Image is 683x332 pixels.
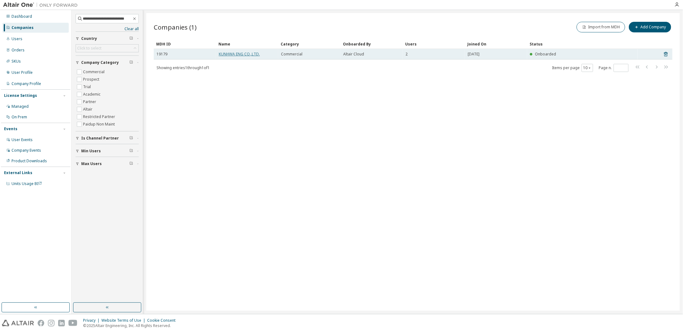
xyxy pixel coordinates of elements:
[535,51,556,57] span: Onboarded
[76,157,139,171] button: Max Users
[218,39,276,49] div: Name
[468,52,480,57] span: [DATE]
[4,93,37,98] div: License Settings
[157,52,167,57] span: 19179
[129,149,133,154] span: Clear filter
[129,136,133,141] span: Clear filter
[83,76,101,83] label: Prospect
[12,70,33,75] div: User Profile
[81,36,97,41] span: Country
[12,137,33,142] div: User Events
[83,98,97,106] label: Partner
[629,22,671,32] button: Add Company
[12,115,27,120] div: On Prem
[219,51,260,57] a: KUNHWA ENG CO.,LTD.
[38,320,44,326] img: facebook.svg
[76,131,139,145] button: Is Channel Partner
[599,64,629,72] span: Page n.
[577,22,625,32] button: Import from MDH
[4,170,32,175] div: External Links
[583,65,592,70] button: 10
[154,23,197,31] span: Companies (1)
[81,161,102,166] span: Max Users
[405,52,408,57] span: 2
[405,39,462,49] div: Users
[12,14,32,19] div: Dashboard
[530,39,635,49] div: Status
[281,39,338,49] div: Category
[12,104,29,109] div: Managed
[81,60,119,65] span: Company Category
[12,25,34,30] div: Companies
[83,68,106,76] label: Commercial
[129,161,133,166] span: Clear filter
[129,36,133,41] span: Clear filter
[68,320,77,326] img: youtube.svg
[83,318,101,323] div: Privacy
[83,91,102,98] label: Academic
[12,48,25,53] div: Orders
[81,136,119,141] span: Is Channel Partner
[81,149,101,154] span: Min Users
[129,60,133,65] span: Clear filter
[76,56,139,69] button: Company Category
[343,52,364,57] span: Altair Cloud
[76,32,139,45] button: Country
[83,121,116,128] label: Paidup Non Maint
[58,320,65,326] img: linkedin.svg
[467,39,525,49] div: Joined On
[12,159,47,164] div: Product Downloads
[12,181,42,186] span: Units Usage BI
[101,318,147,323] div: Website Terms of Use
[12,36,22,41] div: Users
[4,126,17,131] div: Events
[83,113,116,121] label: Restricted Partner
[2,320,34,326] img: altair_logo.svg
[77,46,101,51] div: Click to select
[281,52,302,57] span: Commercial
[83,323,179,328] p: © 2025 Altair Engineering, Inc. All Rights Reserved.
[156,39,213,49] div: MDH ID
[76,26,139,31] a: Clear all
[157,65,210,70] span: Showing entries 1 through 1 of 1
[343,39,400,49] div: Onboarded By
[552,64,593,72] span: Items per page
[147,318,179,323] div: Cookie Consent
[76,144,139,158] button: Min Users
[83,83,92,91] label: Trial
[3,2,81,8] img: Altair One
[48,320,54,326] img: instagram.svg
[83,106,94,113] label: Altair
[76,45,138,52] div: Click to select
[12,148,41,153] div: Company Events
[12,81,41,86] div: Company Profile
[12,59,21,64] div: SKUs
